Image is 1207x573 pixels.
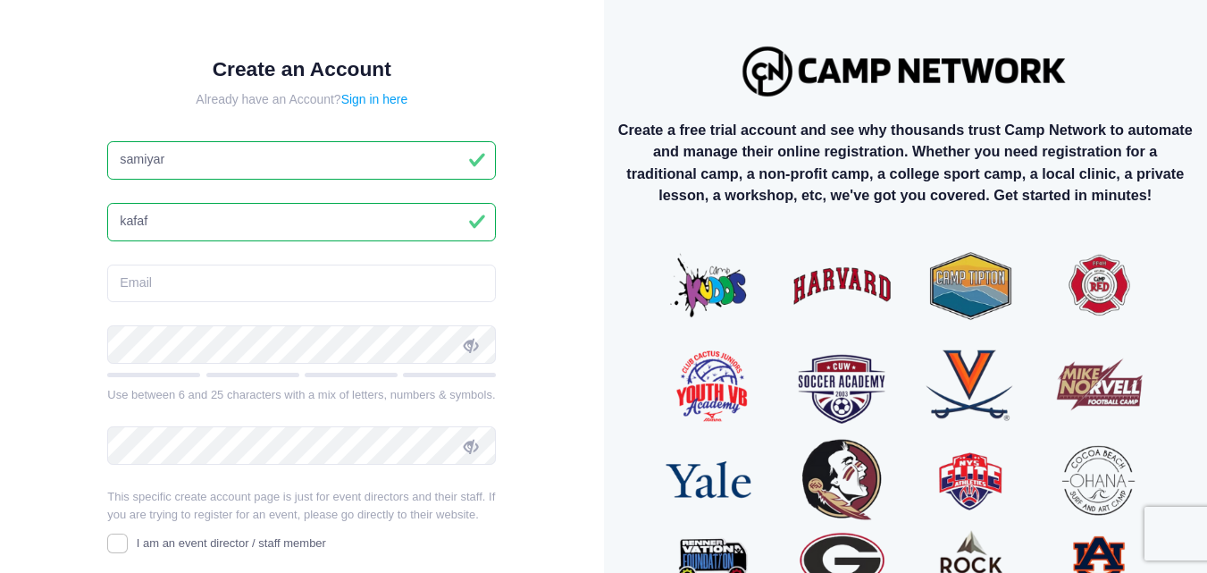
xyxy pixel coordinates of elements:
div: Use between 6 and 25 characters with a mix of letters, numbers & symbols. [107,386,496,404]
p: Create a free trial account and see why thousands trust Camp Network to automate and manage their... [618,119,1193,206]
p: This specific create account page is just for event directors and their staff. If you are trying ... [107,488,496,523]
input: Last Name [107,203,496,241]
input: I am an event director / staff member [107,534,128,554]
input: First Name [107,141,496,180]
span: I am an event director / staff member [137,536,326,550]
img: Logo [734,38,1076,105]
h1: Create an Account [107,57,496,81]
input: Email [107,265,496,303]
a: Sign in here [341,92,408,106]
div: Already have an Account? [107,90,496,109]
